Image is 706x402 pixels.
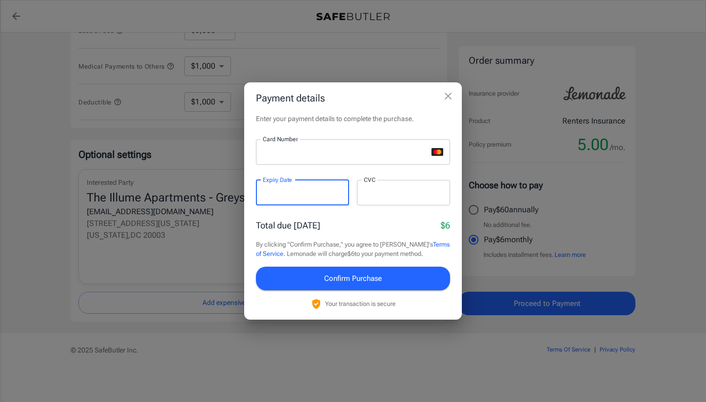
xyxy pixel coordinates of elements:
button: Confirm Purchase [256,267,450,290]
iframe: Secure CVC input frame [364,188,443,197]
label: Expiry Date [263,176,292,184]
p: By clicking "Confirm Purchase," you agree to [PERSON_NAME]'s . Lemonade will charge $6 to your pa... [256,240,450,259]
p: Enter your payment details to complete the purchase. [256,114,450,124]
span: Confirm Purchase [324,272,382,285]
label: Card Number [263,135,298,143]
iframe: Secure expiration date input frame [263,188,342,197]
p: $6 [441,219,450,232]
p: Your transaction is secure [325,299,396,308]
button: close [438,86,458,106]
svg: mastercard [431,148,443,156]
iframe: Secure card number input frame [263,147,428,156]
p: Total due [DATE] [256,219,320,232]
h2: Payment details [244,82,462,114]
label: CVC [364,176,376,184]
